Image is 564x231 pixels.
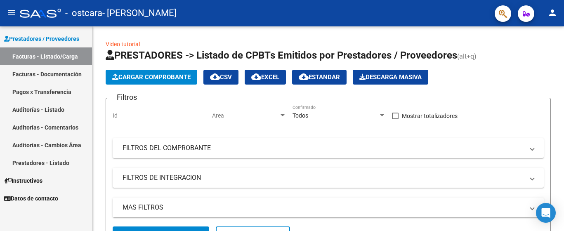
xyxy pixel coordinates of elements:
[536,203,556,223] div: Open Intercom Messenger
[299,73,340,81] span: Estandar
[112,73,191,81] span: Cargar Comprobante
[245,70,286,85] button: EXCEL
[123,144,524,153] mat-panel-title: FILTROS DEL COMPROBANTE
[547,8,557,18] mat-icon: person
[106,70,197,85] button: Cargar Comprobante
[102,4,177,22] span: - [PERSON_NAME]
[7,8,17,18] mat-icon: menu
[251,73,279,81] span: EXCEL
[106,49,457,61] span: PRESTADORES -> Listado de CPBTs Emitidos por Prestadores / Proveedores
[106,41,140,47] a: Video tutorial
[113,138,544,158] mat-expansion-panel-header: FILTROS DEL COMPROBANTE
[203,70,238,85] button: CSV
[457,52,477,60] span: (alt+q)
[65,4,102,22] span: - ostcara
[292,70,347,85] button: Estandar
[113,168,544,188] mat-expansion-panel-header: FILTROS DE INTEGRACION
[123,203,524,212] mat-panel-title: MAS FILTROS
[359,73,422,81] span: Descarga Masiva
[113,92,141,103] h3: Filtros
[4,194,58,203] span: Datos de contacto
[4,176,42,185] span: Instructivos
[353,70,428,85] button: Descarga Masiva
[4,34,79,43] span: Prestadores / Proveedores
[210,73,232,81] span: CSV
[212,112,279,119] span: Area
[299,72,309,82] mat-icon: cloud_download
[402,111,458,121] span: Mostrar totalizadores
[353,70,428,85] app-download-masive: Descarga masiva de comprobantes (adjuntos)
[113,198,544,217] mat-expansion-panel-header: MAS FILTROS
[293,112,308,119] span: Todos
[123,173,524,182] mat-panel-title: FILTROS DE INTEGRACION
[251,72,261,82] mat-icon: cloud_download
[210,72,220,82] mat-icon: cloud_download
